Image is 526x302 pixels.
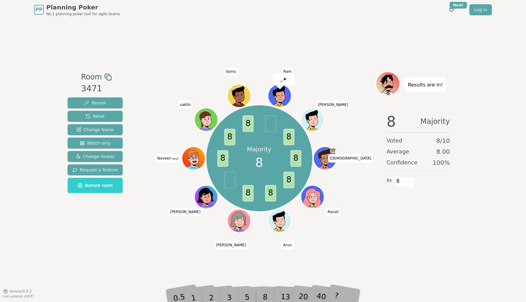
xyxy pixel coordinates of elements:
span: Click to change your name [156,154,180,163]
span: Room [81,72,102,83]
p: Results are in! [408,81,443,89]
span: Reveal [84,100,106,106]
span: Average [387,147,409,156]
button: Reset [68,111,123,122]
span: (you) [171,157,179,160]
span: Shiva is the host [330,147,336,153]
span: Change Avatar [76,153,115,160]
a: Log in [469,4,492,15]
span: Reset [86,113,105,119]
span: Planning Poker [46,3,120,12]
span: Click to change your name [326,208,340,216]
button: Named room [68,178,123,193]
button: Change Name [68,124,123,135]
div: 3471 [81,83,111,95]
span: No.1 planning poker tool for agile teams [46,12,120,16]
span: 8 [217,150,228,167]
span: Voted [387,136,402,145]
span: Click to change your name [178,100,192,109]
span: Click to change your name [328,154,373,163]
p: Majority [247,145,272,153]
span: Request a feature [72,167,118,173]
span: Confidence [387,158,417,167]
span: Click to change your name [224,67,238,76]
span: 100 % [433,158,450,167]
span: Last updated: [DATE] [3,295,34,298]
span: Majority [420,114,450,129]
span: 8 [283,128,294,145]
span: Click to change your name [282,241,293,249]
span: 8 [242,115,253,132]
span: 8 [290,150,301,167]
button: Version0.9.2 [3,289,32,294]
span: Click to change your name [214,241,248,249]
span: Click to change your name [282,67,293,76]
div: New! [450,2,467,9]
span: 8 [265,185,276,201]
span: Click to change your name [169,208,202,216]
button: Change Avatar [68,151,123,162]
span: 8 / 10 [436,136,450,145]
span: 8 x [387,177,392,184]
span: Version 0.9.2 [9,289,32,294]
span: 8 [283,172,294,188]
button: Click to change your avatar [183,147,205,169]
span: 8 [387,114,396,129]
button: Watch only [68,138,123,149]
span: PP [35,6,42,13]
span: 8 [255,153,263,172]
span: Named room [78,182,113,188]
a: PPPlanning PokerNo.1 planning poker tool for agile teams [34,3,120,16]
span: 8 [394,176,402,186]
button: Request a feature [68,164,123,175]
span: 8 [224,128,235,145]
span: Click to change your name [316,100,350,109]
button: New! [446,4,457,15]
span: Change Name [76,127,114,133]
span: 8.00 [436,147,450,156]
span: Watch only [80,140,111,146]
span: 8 [242,185,253,201]
img: reveal [280,76,287,82]
button: Reveal [68,97,123,108]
